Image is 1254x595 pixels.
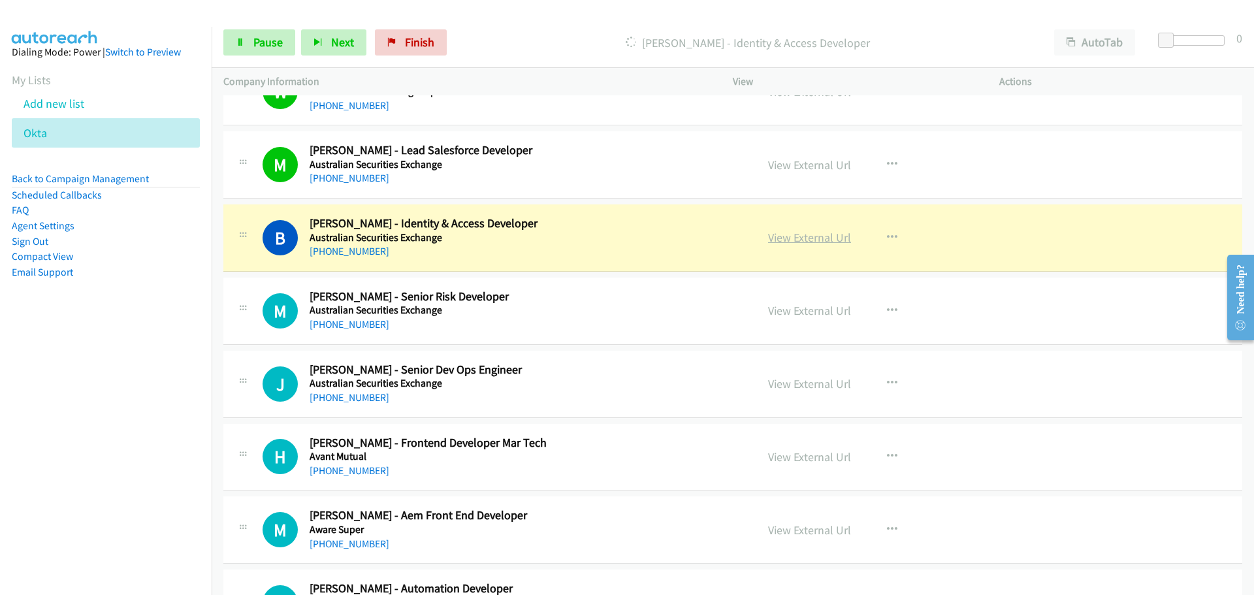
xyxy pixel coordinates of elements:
[24,96,84,111] a: Add new list
[999,74,1242,89] p: Actions
[768,303,851,318] a: View External Url
[310,377,740,390] h5: Australian Securities Exchange
[1054,29,1135,56] button: AutoTab
[310,523,740,536] h5: Aware Super
[301,29,366,56] button: Next
[1216,246,1254,349] iframe: Resource Center
[253,35,283,50] span: Pause
[733,74,976,89] p: View
[12,250,73,263] a: Compact View
[310,318,389,330] a: [PHONE_NUMBER]
[405,35,434,50] span: Finish
[310,231,740,244] h5: Australian Securities Exchange
[768,449,851,464] a: View External Url
[310,304,740,317] h5: Australian Securities Exchange
[12,189,102,201] a: Scheduled Callbacks
[310,362,740,378] h2: [PERSON_NAME] - Senior Dev Ops Engineer
[310,289,740,304] h2: [PERSON_NAME] - Senior Risk Developer
[310,508,740,523] h2: [PERSON_NAME] - Aem Front End Developer
[24,125,47,140] a: Okta
[768,157,851,172] a: View External Url
[263,366,298,402] h1: J
[1236,29,1242,47] div: 0
[12,44,200,60] div: Dialing Mode: Power |
[105,46,181,58] a: Switch to Preview
[263,147,298,182] h1: M
[464,34,1031,52] p: [PERSON_NAME] - Identity & Access Developer
[263,220,298,255] h1: B
[12,266,73,278] a: Email Support
[768,376,851,391] a: View External Url
[310,216,740,231] h2: [PERSON_NAME] - Identity & Access Developer
[331,35,354,50] span: Next
[310,158,740,171] h5: Australian Securities Exchange
[375,29,447,56] a: Finish
[12,219,74,232] a: Agent Settings
[12,172,149,185] a: Back to Campaign Management
[263,512,298,547] div: The call is yet to be attempted
[310,464,389,477] a: [PHONE_NUMBER]
[263,439,298,474] h1: H
[12,235,48,248] a: Sign Out
[310,245,389,257] a: [PHONE_NUMBER]
[310,538,389,550] a: [PHONE_NUMBER]
[263,366,298,402] div: The call is yet to be attempted
[263,439,298,474] div: The call is yet to be attempted
[310,172,389,184] a: [PHONE_NUMBER]
[223,74,709,89] p: Company Information
[310,436,740,451] h2: [PERSON_NAME] - Frontend Developer Mar Tech
[310,143,740,158] h2: [PERSON_NAME] - Lead Salesforce Developer
[1165,35,1225,46] div: Delay between calls (in seconds)
[263,293,298,329] h1: M
[263,512,298,547] h1: M
[768,230,851,245] a: View External Url
[768,84,851,99] a: View External Url
[310,450,740,463] h5: Avant Mutual
[768,523,851,538] a: View External Url
[310,391,389,404] a: [PHONE_NUMBER]
[310,99,389,112] a: [PHONE_NUMBER]
[12,72,51,88] a: My Lists
[223,29,295,56] a: Pause
[12,204,29,216] a: FAQ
